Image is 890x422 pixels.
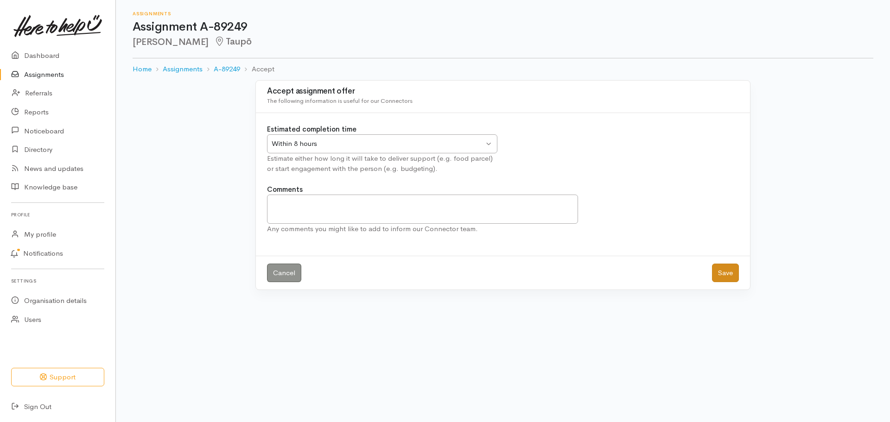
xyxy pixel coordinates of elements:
[272,139,484,149] div: Within 8 hours
[267,264,301,283] a: Cancel
[163,64,203,75] a: Assignments
[133,11,873,16] h6: Assignments
[133,37,873,47] h2: [PERSON_NAME]
[267,97,413,105] span: The following information is useful for our Connectors
[240,64,274,75] li: Accept
[267,87,739,96] h3: Accept assignment offer
[267,124,356,135] label: Estimated completion time
[11,275,104,287] h6: Settings
[267,184,303,195] label: Comments
[133,64,152,75] a: Home
[712,264,739,283] button: Save
[11,368,104,387] button: Support
[214,64,240,75] a: A-89249
[11,208,104,221] h6: Profile
[267,153,497,174] div: Estimate either how long it will take to deliver support (e.g. food parcel) or start engagement w...
[267,224,578,234] div: Any comments you might like to add to inform our Connector team.
[133,20,873,34] h1: Assignment A-89249
[214,36,252,47] span: Taupō
[133,58,873,80] nav: breadcrumb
